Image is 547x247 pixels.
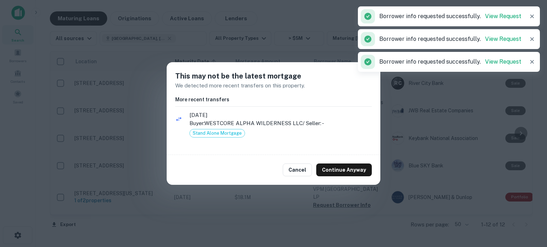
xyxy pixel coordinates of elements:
p: Borrower info requested successfully. [379,58,521,66]
span: [DATE] [189,111,372,119]
a: View Request [485,13,521,20]
span: Stand Alone Mortgage [190,130,245,137]
iframe: Chat Widget [511,167,547,202]
a: View Request [485,58,521,65]
p: Borrower info requested successfully. [379,12,521,21]
p: Buyer: WESTCORE ALPHA WILDERNESS LLC / Seller: - [189,119,372,128]
div: Stand Alone Mortgage [189,129,245,138]
a: View Request [485,36,521,42]
h5: This may not be the latest mortgage [175,71,372,81]
h6: More recent transfers [175,96,372,103]
button: Cancel [283,163,312,176]
p: We detected more recent transfers on this property. [175,81,372,90]
p: Borrower info requested successfully. [379,35,521,43]
button: Continue Anyway [316,163,372,176]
